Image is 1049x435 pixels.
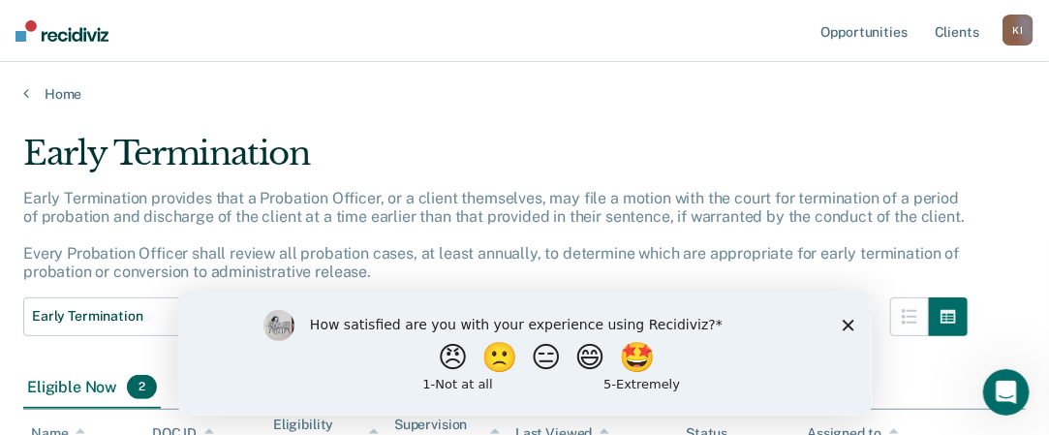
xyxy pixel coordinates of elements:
p: Early Termination provides that a Probation Officer, or a client themselves, may file a motion wi... [23,189,965,282]
span: Early Termination [32,308,206,325]
button: KI [1003,15,1034,46]
span: 2 [127,375,157,400]
button: Early Termination [23,297,231,336]
iframe: Survey by Kim from Recidiviz [178,291,872,416]
img: Recidiviz [15,20,108,42]
div: Early Termination [23,134,968,189]
div: Eligible Now2 [23,367,161,410]
iframe: Intercom live chat [983,369,1030,416]
a: Home [23,85,1026,103]
div: K I [1003,15,1034,46]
